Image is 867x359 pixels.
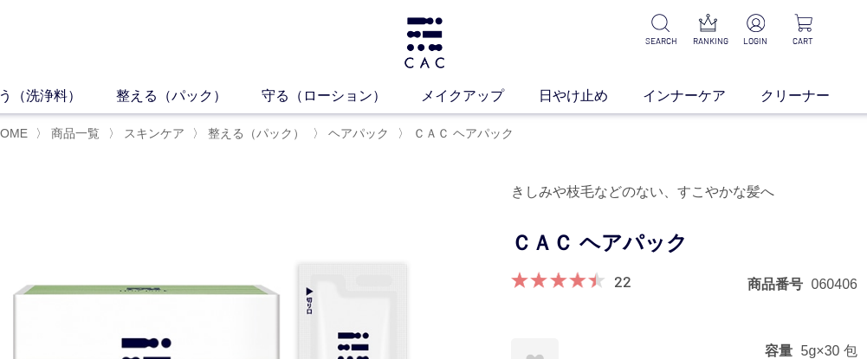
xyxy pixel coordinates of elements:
a: 日やけ止め [539,86,643,106]
a: クリーナー [760,86,864,106]
p: CART [788,35,818,48]
a: ＣＡＣ ヘアパック [410,126,514,140]
span: 整える（パック） [208,126,305,140]
p: LOGIN [741,35,771,48]
li: 〉 [36,125,104,142]
a: LOGIN [741,14,771,48]
li: 〉 [192,125,309,142]
span: 商品一覧 [51,126,100,140]
a: 整える（パック） [116,86,262,106]
a: メイクアップ [421,86,539,106]
a: ヘアパック [325,126,389,140]
a: インナーケア [643,86,760,106]
div: きしみや枝毛などのない、すこやかな髪へ [511,177,857,207]
a: 商品一覧 [48,126,100,140]
p: RANKING [693,35,723,48]
a: CART [788,14,818,48]
dd: 060406 [812,275,857,293]
li: 〉 [313,125,393,142]
a: RANKING [693,14,723,48]
a: スキンケア [120,126,184,140]
a: 22 [614,272,631,291]
a: 守る（ローション） [262,86,421,106]
li: 〉 [398,125,518,142]
span: ヘアパック [328,126,389,140]
h1: ＣＡＣ ヘアパック [511,224,857,263]
img: logo [402,17,447,68]
dt: 商品番号 [747,275,812,293]
p: SEARCH [645,35,676,48]
span: スキンケア [124,126,184,140]
a: 整える（パック） [204,126,305,140]
li: 〉 [108,125,189,142]
a: SEARCH [645,14,676,48]
span: ＣＡＣ ヘアパック [413,126,514,140]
